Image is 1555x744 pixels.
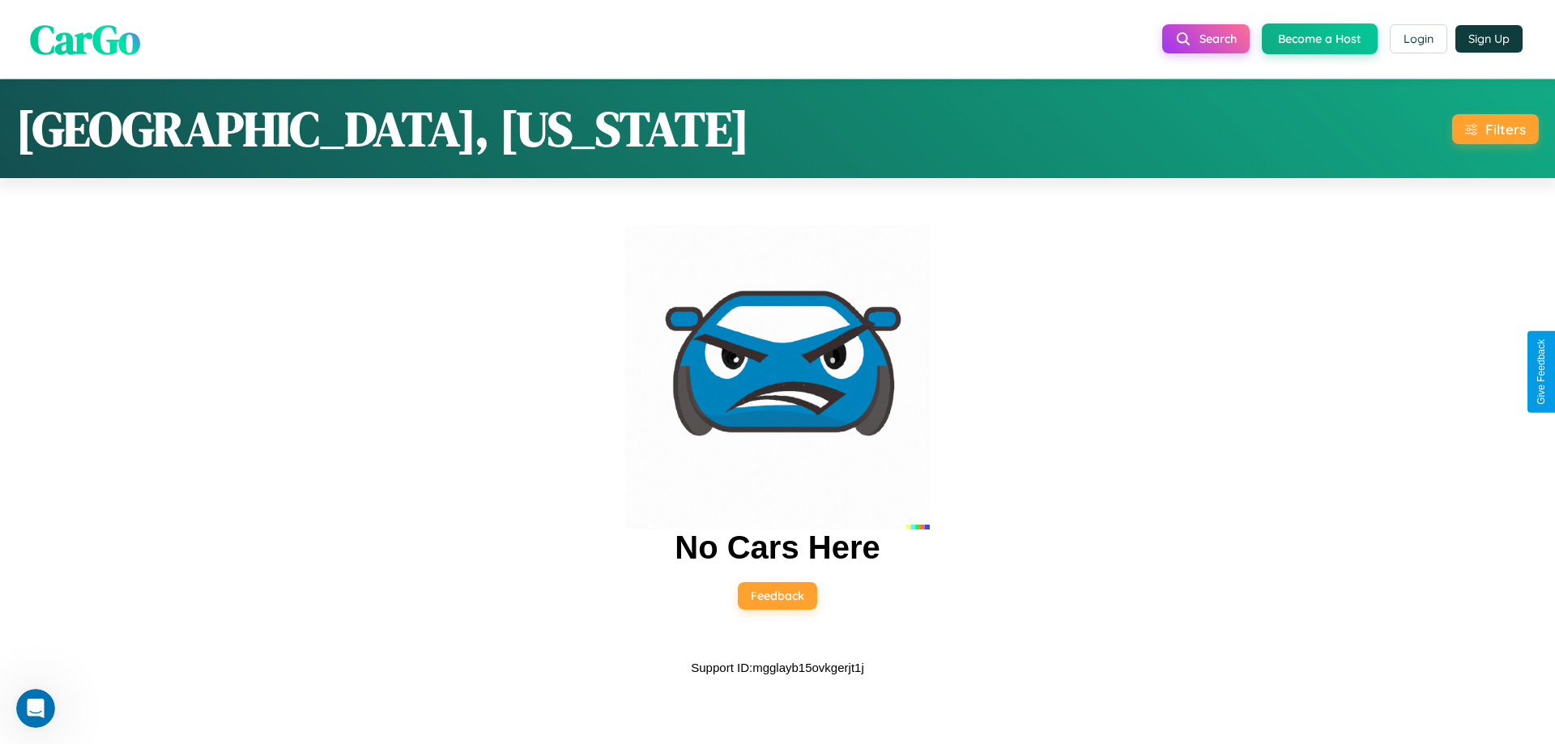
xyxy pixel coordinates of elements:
button: Login [1390,24,1447,53]
button: Feedback [738,582,817,610]
span: Search [1199,32,1237,46]
div: Filters [1485,121,1526,138]
h2: No Cars Here [675,529,880,566]
button: Filters [1452,114,1539,144]
button: Sign Up [1455,25,1523,53]
img: car [625,225,930,529]
iframe: Intercom live chat [16,689,55,728]
p: Support ID: mgglayb15ovkgerjt1j [691,657,863,678]
button: Search [1162,24,1250,53]
span: CarGo [30,11,140,66]
div: Give Feedback [1536,339,1547,405]
h1: [GEOGRAPHIC_DATA], [US_STATE] [16,96,749,162]
button: Become a Host [1262,23,1378,54]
